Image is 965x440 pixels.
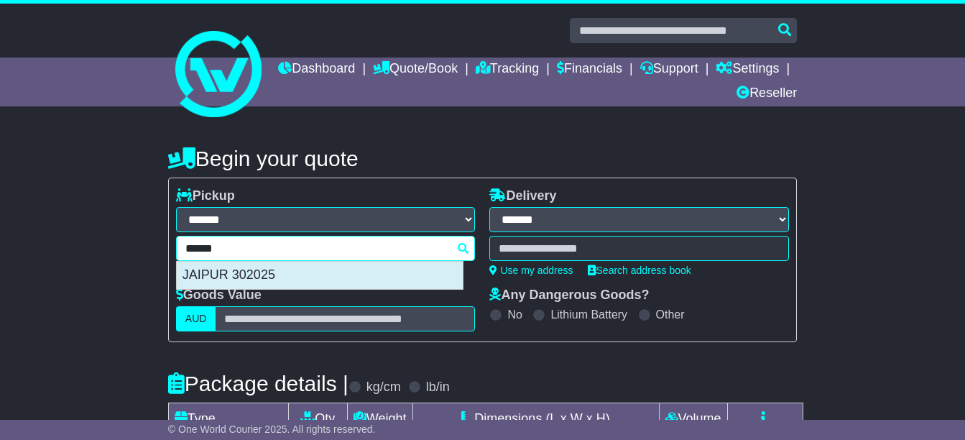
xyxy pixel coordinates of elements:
[476,58,539,82] a: Tracking
[716,58,779,82] a: Settings
[507,308,522,321] label: No
[412,403,659,435] td: Dimensions (L x W x H)
[278,58,355,82] a: Dashboard
[588,265,691,276] a: Search address book
[659,403,727,435] td: Volume
[176,188,235,204] label: Pickup
[489,188,556,204] label: Delivery
[168,372,348,395] h4: Package details |
[550,308,627,321] label: Lithium Battery
[176,306,216,331] label: AUD
[168,147,797,170] h4: Begin your quote
[176,236,476,261] typeahead: Please provide city
[426,380,450,395] label: lb/in
[366,380,401,395] label: kg/cm
[656,308,685,321] label: Other
[489,288,649,303] label: Any Dangerous Goods?
[168,403,288,435] td: Type
[177,262,463,289] div: JAIPUR 302025
[347,403,412,435] td: Weight
[373,58,458,82] a: Quote/Book
[489,265,573,276] a: Use my address
[288,403,347,435] td: Qty
[176,288,262,303] label: Goods Value
[640,58,698,82] a: Support
[737,82,797,106] a: Reseller
[168,423,376,435] span: © One World Courier 2025. All rights reserved.
[557,58,622,82] a: Financials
